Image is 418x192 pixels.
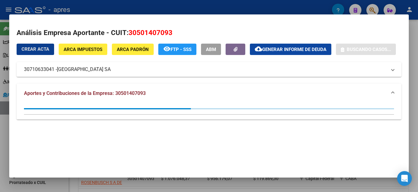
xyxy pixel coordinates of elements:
[57,66,111,73] span: [GEOGRAPHIC_DATA] SA
[17,84,401,103] mat-expansion-panel-header: Aportes y Contribuciones de la Empresa: 30501407093
[255,45,262,53] mat-icon: cloud_download
[397,171,412,186] div: Open Intercom Messenger
[336,44,396,55] button: Buscando casos...
[163,45,171,53] mat-icon: remove_red_eye
[22,46,49,52] span: Crear Acta
[64,47,102,52] span: ARCA Impuestos
[262,47,326,52] span: Generar informe de deuda
[250,44,331,55] button: Generar informe de deuda
[158,44,196,55] button: FTP - SSS
[128,29,172,37] span: 30501407093
[24,90,146,96] span: Aportes y Contribuciones de la Empresa: 30501407093
[17,28,401,38] h2: Análisis Empresa Aportante - CUIT:
[347,47,391,52] span: Buscando casos...
[17,62,401,77] mat-expansion-panel-header: 30710633041 -[GEOGRAPHIC_DATA] SA
[171,47,191,52] span: FTP - SSS
[112,44,154,55] button: ARCA Padrón
[24,66,387,73] mat-panel-title: 30710633041 -
[117,47,149,52] span: ARCA Padrón
[59,44,107,55] button: ARCA Impuestos
[17,103,401,120] div: Aportes y Contribuciones de la Empresa: 30501407093
[17,44,54,55] button: Crear Acta
[206,47,216,52] span: ABM
[201,44,221,55] button: ABM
